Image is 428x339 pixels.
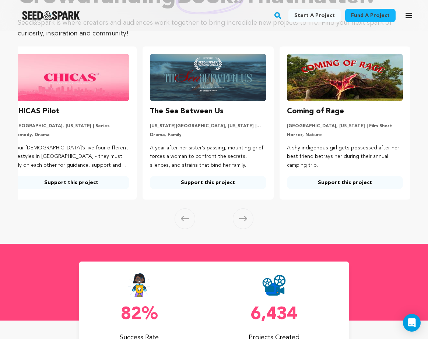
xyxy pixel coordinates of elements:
img: Seed&Spark Projects Created Icon [262,273,286,297]
p: 6,434 [214,306,334,324]
a: Seed&Spark Homepage [22,11,80,20]
p: 82% [79,306,199,324]
img: Seed&Spark Logo Dark Mode [22,11,80,20]
div: Open Intercom Messenger [403,314,421,332]
img: The Sea Between Us image [150,54,266,101]
p: Drama, Family [150,132,266,138]
a: Start a project [288,9,341,22]
p: Comedy, Drama [13,132,129,138]
p: [GEOGRAPHIC_DATA], [US_STATE] | Series [13,123,129,129]
p: Horror, Nature [287,132,403,138]
a: Support this project [287,176,403,189]
a: Fund a project [345,9,396,22]
p: [US_STATE][GEOGRAPHIC_DATA], [US_STATE] | Film Short [150,123,266,129]
a: Support this project [150,176,266,189]
h3: CHICAS Pilot [13,105,60,117]
p: A shy indigenous girl gets possessed after her best friend betrays her during their annual campin... [287,144,403,170]
p: Four [DEMOGRAPHIC_DATA]’s live four different lifestyles in [GEOGRAPHIC_DATA] - they must rely on... [13,144,129,170]
p: A year after her sister’s passing, mounting grief forces a woman to confront the secrets, silence... [150,144,266,170]
img: Seed&Spark Success Rate Icon [128,273,151,297]
img: CHICAS Pilot image [13,54,129,101]
img: Coming of Rage image [287,54,403,101]
a: Support this project [13,176,129,189]
h3: Coming of Rage [287,105,344,117]
h3: The Sea Between Us [150,105,224,117]
p: [GEOGRAPHIC_DATA], [US_STATE] | Film Short [287,123,403,129]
